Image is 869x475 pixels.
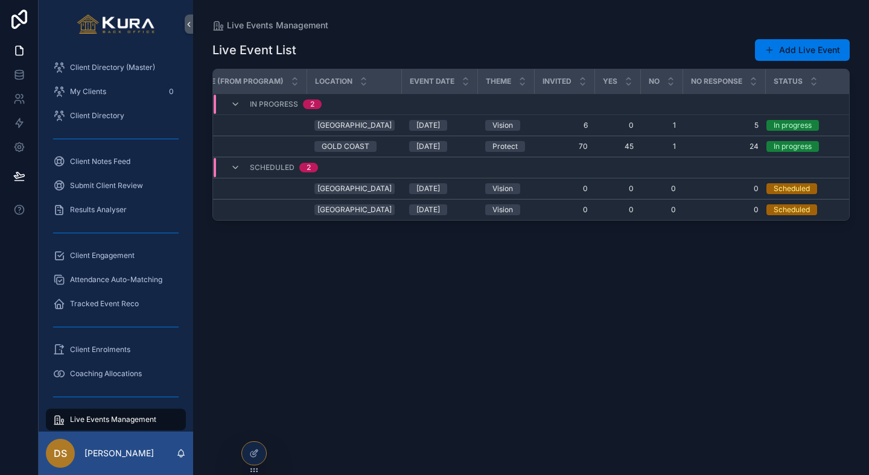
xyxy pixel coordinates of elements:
[416,141,440,152] div: [DATE]
[164,84,179,99] div: 0
[212,19,328,31] a: Live Events Management
[70,157,130,166] span: Client Notes Feed
[410,77,454,86] span: Event Date
[492,183,513,194] div: Vision
[416,183,440,194] div: [DATE]
[322,141,369,152] div: GOLD COAST
[84,447,154,459] p: [PERSON_NAME]
[492,120,513,131] div: Vision
[70,369,142,379] span: Coaching Allocations
[70,63,155,72] span: Client Directory (Master)
[70,87,106,96] span: My Clients
[542,184,588,193] a: 0
[46,81,186,102] a: My Clients0
[307,163,311,172] div: 2
[314,183,395,194] a: [GEOGRAPHIC_DATA]
[317,183,392,194] div: [GEOGRAPHIC_DATA]
[46,339,186,360] a: Client Enrolments
[409,141,471,152] a: [DATE]
[690,142,759,151] a: 24
[227,19,328,31] span: Live Events Management
[492,141,518,152] div: Protect
[766,183,842,194] a: Scheduled
[602,205,634,215] a: 0
[648,205,676,215] a: 0
[46,293,186,315] a: Tracked Event Reco
[691,77,742,86] span: NO RESPONSE
[602,121,634,130] a: 0
[250,99,298,109] span: In progress
[648,184,676,193] a: 0
[315,77,352,86] span: Location
[485,120,527,131] a: Vision
[314,204,395,215] a: [GEOGRAPHIC_DATA]
[46,57,186,78] a: Client Directory (Master)
[416,120,440,131] div: [DATE]
[250,163,294,172] span: Scheduled
[46,409,186,430] a: Live Events Management
[70,299,139,309] span: Tracked Event Reco
[317,204,392,215] div: [GEOGRAPHIC_DATA]
[766,120,842,131] a: In progress
[690,205,759,215] a: 0
[310,99,314,109] div: 2
[46,105,186,127] a: Client Directory
[70,275,162,285] span: Attendance Auto-Matching
[212,42,296,58] h1: Live Event List
[542,205,588,215] span: 0
[409,204,471,215] a: [DATE]
[409,183,471,194] a: [DATE]
[46,151,186,172] a: Client Notes Feed
[46,363,186,385] a: Coaching Allocations
[486,77,511,86] span: Theme
[774,141,812,152] div: In progress
[70,111,124,121] span: Client Directory
[70,345,130,354] span: Client Enrolments
[154,77,284,86] span: Program Name (from Program)
[70,251,135,260] span: Client Engagement
[492,204,513,215] div: Vision
[774,183,810,194] div: Scheduled
[485,183,527,194] a: Vision
[602,184,634,193] a: 0
[485,141,527,152] a: Protect
[602,142,634,151] a: 45
[542,142,588,151] a: 70
[766,141,842,152] a: In progress
[690,121,759,130] a: 5
[77,14,155,34] img: App logo
[46,269,186,291] a: Attendance Auto-Matching
[648,121,676,130] a: 1
[543,77,571,86] span: Invited
[317,120,392,131] div: [GEOGRAPHIC_DATA]
[416,204,440,215] div: [DATE]
[774,120,812,131] div: In progress
[649,77,660,86] span: NO
[755,39,850,61] button: Add Live Event
[690,184,759,193] span: 0
[46,199,186,221] a: Results Analyser
[39,48,193,432] div: scrollable content
[409,120,471,131] a: [DATE]
[485,204,527,215] a: Vision
[648,142,676,151] a: 1
[542,121,588,130] a: 6
[314,141,395,152] a: GOLD COAST
[603,77,617,86] span: YES
[70,415,156,424] span: Live Events Management
[54,446,67,461] span: DS
[774,77,803,86] span: Status
[46,175,186,197] a: Submit Client Review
